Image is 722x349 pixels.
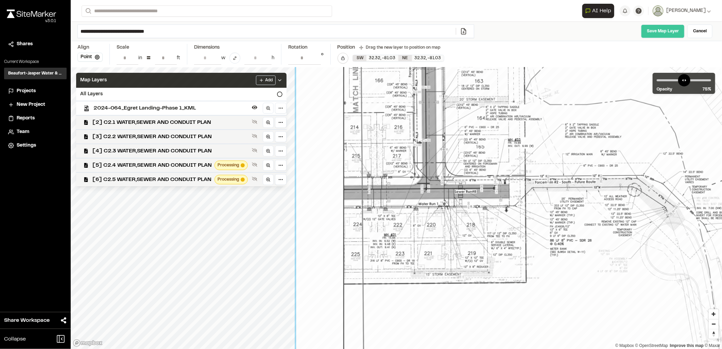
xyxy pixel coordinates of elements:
a: Zoom to layer [263,160,274,171]
button: Open AI Assistant [582,4,614,18]
div: = [146,53,151,64]
a: Zoom to layer [263,146,274,156]
div: 32.32 , -81.03 [412,55,444,61]
div: ft [177,54,180,62]
button: Zoom in [709,309,719,319]
a: Settings [8,142,63,149]
span: [PERSON_NAME] [666,7,706,15]
div: w [221,54,225,62]
div: SW [353,55,366,61]
div: NE [398,55,412,61]
button: Point [78,53,103,62]
span: Map layer tileset processing [241,163,245,167]
a: OpenStreetMap [635,343,668,348]
span: Add [265,77,273,83]
span: [6] C2.5 WATER,SEWER AND CONDUIT PLAN [92,176,212,184]
button: Show layer [251,132,259,140]
div: ° [321,51,324,65]
div: h [272,54,274,62]
a: Zoom to layer [263,103,274,114]
div: Align [78,44,103,51]
span: Share Workspace [4,316,50,325]
div: Drag the new layer to position on map [359,45,441,51]
span: Settings [17,142,36,149]
img: User [653,5,664,16]
div: Dimensions [194,44,274,51]
button: Show layer [251,175,259,183]
button: Search [82,5,94,17]
a: Team [8,128,63,136]
div: Position [338,44,355,51]
button: Show layer [251,161,259,169]
div: 32.32 , -81.03 [366,55,398,61]
span: [5] C2.4 WATER,SEWER AND CONDUIT PLAN [92,161,212,169]
span: 2024-064_Egret Landing-Phase 1_KML [93,104,249,112]
a: Cancel [687,24,712,38]
span: Opacity [657,86,672,93]
div: SW 32.321411772006854, -81.03189968651333 | NE 32.32382139164136, -81.02723367855424 [353,55,444,62]
div: in [138,54,142,62]
p: Current Workspace [4,59,67,65]
button: Hide layer [251,103,259,112]
div: Map layer tileset processing [214,175,248,184]
a: Mapbox [615,343,634,348]
span: Map layer tileset processing [241,178,245,182]
span: [4] C2.3 WATER,SEWER AND CONDUIT PLAN [92,147,249,155]
span: Processing [218,162,239,168]
a: Reports [8,115,63,122]
a: Mapbox logo [73,339,103,347]
button: Add [256,76,276,85]
button: Reset bearing to north [709,329,719,339]
a: Map feedback [670,343,704,348]
a: Shares [8,40,63,48]
button: Zoom out [709,319,719,329]
span: Shares [17,40,33,48]
button: Show layer [251,146,259,154]
a: Zoom to layer [263,117,274,128]
span: 75 % [703,86,711,93]
a: New Project [8,101,63,109]
div: All Layers [76,88,287,101]
span: [3] C2.2 WATER,SEWER AND CONDUIT PLAN [92,133,249,141]
span: New Project [17,101,45,109]
a: Save Map Layer [641,24,685,38]
span: Processing [218,177,239,183]
div: Rotation [288,44,324,51]
button: Lock Map Layer Position [338,53,348,64]
a: Add/Change File [456,28,471,35]
h3: Beaufort-Jasper Water & Sewer Authority [8,70,63,77]
span: [2] C2.1 WATER,SEWER AND CONDUIT PLAN [92,118,249,127]
img: kml_black_icon64.png [84,105,89,111]
button: [PERSON_NAME] [653,5,711,16]
div: Open AI Assistant [582,4,617,18]
a: Zoom to layer [263,174,274,185]
span: AI Help [592,7,611,15]
div: Map layer tileset processing [214,161,248,170]
img: rebrand.png [7,10,56,18]
a: Maxar [705,343,720,348]
a: Projects [8,87,63,95]
span: Collapse [4,335,26,343]
button: Show layer [251,118,259,126]
div: Scale [117,44,129,51]
span: Team [17,128,29,136]
span: Reports [17,115,35,122]
canvas: Map [71,67,722,349]
a: Zoom to layer [263,131,274,142]
div: Oh geez...please don't... [7,18,56,24]
span: Map Layers [80,77,107,84]
span: Projects [17,87,36,95]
